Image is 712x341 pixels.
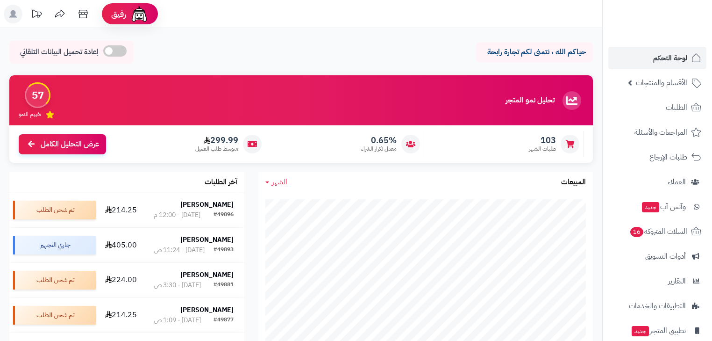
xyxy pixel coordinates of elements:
div: جاري التجهيز [13,236,96,254]
span: التطبيقات والخدمات [629,299,686,312]
a: عرض التحليل الكامل [19,134,106,154]
span: الأقسام والمنتجات [636,76,687,89]
div: #49877 [214,316,234,325]
div: [DATE] - 12:00 م [154,210,200,220]
span: معدل تكرار الشراء [361,145,397,153]
div: #49881 [214,281,234,290]
td: 224.00 [100,263,142,297]
span: عرض التحليل الكامل [41,139,99,150]
span: متوسط طلب العميل [195,145,238,153]
span: طلبات الإرجاع [649,151,687,164]
span: أدوات التسويق [645,250,686,263]
h3: تحليل نمو المتجر [506,96,555,105]
span: 299.99 [195,135,238,145]
a: المراجعات والأسئلة [608,121,706,144]
span: العملاء [668,175,686,189]
span: 16 [630,227,643,237]
span: جديد [642,202,659,212]
h3: آخر الطلبات [205,178,237,187]
strong: [PERSON_NAME] [180,270,234,280]
span: 103 [529,135,556,145]
strong: [PERSON_NAME] [180,235,234,245]
span: رفيق [111,8,126,20]
div: تم شحن الطلب [13,271,96,290]
a: العملاء [608,171,706,193]
span: تطبيق المتجر [631,324,686,337]
a: الشهر [265,177,287,188]
div: [DATE] - 11:24 ص [154,246,205,255]
strong: [PERSON_NAME] [180,305,234,315]
td: 214.25 [100,193,142,227]
span: المراجعات والأسئلة [634,126,687,139]
div: تم شحن الطلب [13,306,96,325]
a: تحديثات المنصة [25,5,48,26]
span: الشهر [272,176,287,188]
div: [DATE] - 3:30 ص [154,281,201,290]
p: حياكم الله ، نتمنى لكم تجارة رابحة [483,47,586,58]
span: جديد [632,326,649,336]
span: التقارير [668,275,686,288]
a: الطلبات [608,96,706,119]
div: [DATE] - 1:09 ص [154,316,201,325]
a: لوحة التحكم [608,47,706,69]
a: وآتس آبجديد [608,196,706,218]
span: طلبات الشهر [529,145,556,153]
div: تم شحن الطلب [13,201,96,219]
a: التطبيقات والخدمات [608,295,706,317]
span: الطلبات [666,101,687,114]
span: 0.65% [361,135,397,145]
span: لوحة التحكم [653,51,687,65]
a: السلات المتروكة16 [608,220,706,243]
a: التقارير [608,270,706,292]
span: إعادة تحميل البيانات التلقائي [20,47,99,58]
img: ai-face.png [130,5,149,23]
a: طلبات الإرجاع [608,146,706,168]
a: أدوات التسويق [608,245,706,268]
h3: المبيعات [561,178,586,187]
span: السلات المتروكة [629,225,687,238]
span: تقييم النمو [19,110,41,118]
strong: [PERSON_NAME] [180,200,234,210]
span: وآتس آب [641,200,686,213]
td: 405.00 [100,228,142,262]
div: #49896 [214,210,234,220]
div: #49893 [214,246,234,255]
td: 214.25 [100,298,142,333]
